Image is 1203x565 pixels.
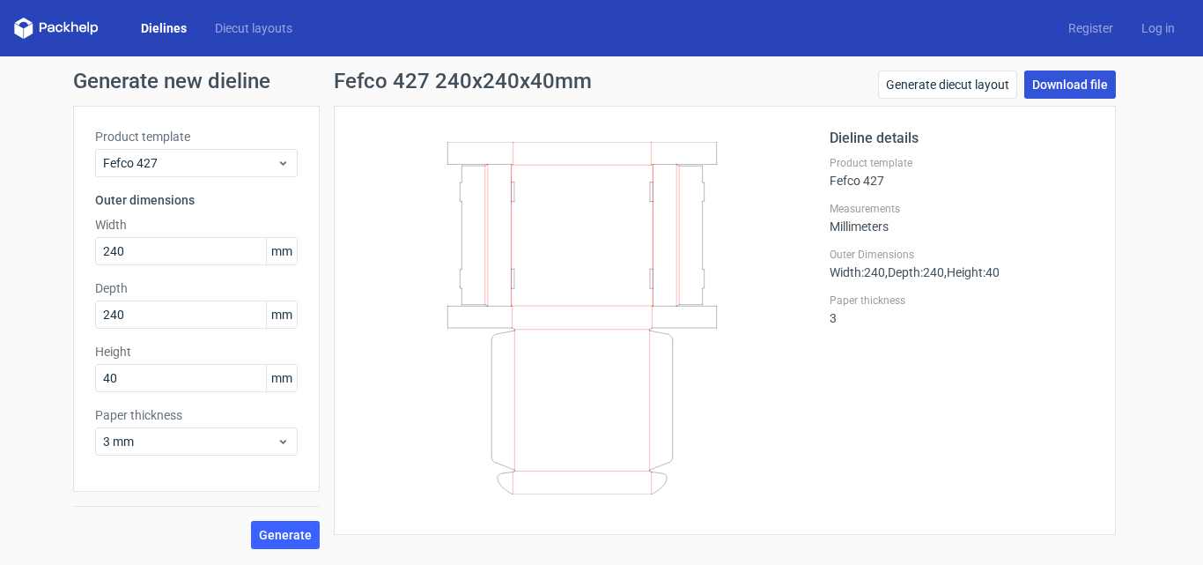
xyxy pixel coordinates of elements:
a: Diecut layouts [201,19,306,37]
div: Millimeters [830,202,1094,234]
h2: Dieline details [830,128,1094,149]
span: Generate [259,529,312,541]
span: mm [266,301,297,328]
a: Register [1054,19,1127,37]
h3: Outer dimensions [95,191,298,209]
label: Paper thickness [830,294,1094,308]
span: , Depth : 240 [885,265,944,279]
label: Outer Dimensions [830,248,1094,262]
h1: Fefco 427 240x240x40mm [334,71,592,92]
h1: Generate new dieline [73,71,1130,92]
span: 3 mm [103,433,277,450]
label: Product template [95,128,298,145]
button: Generate [251,521,320,549]
span: mm [266,238,297,264]
span: Width : 240 [830,265,885,279]
a: Download file [1024,71,1116,99]
label: Width [95,216,298,234]
div: Fefco 427 [830,156,1094,188]
label: Height [95,343,298,361]
a: Log in [1127,19,1189,37]
a: Generate diecut layout [878,71,1017,99]
a: Dielines [127,19,201,37]
div: 3 [830,294,1094,325]
span: mm [266,365,297,391]
label: Depth [95,279,298,297]
span: , Height : 40 [944,265,1000,279]
label: Product template [830,156,1094,170]
label: Measurements [830,202,1094,216]
span: Fefco 427 [103,154,277,172]
label: Paper thickness [95,406,298,424]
